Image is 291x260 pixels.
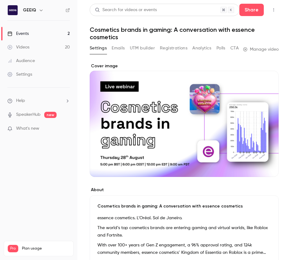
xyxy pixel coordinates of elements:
[90,187,279,193] label: About
[22,246,70,251] span: Plan usage
[112,43,125,53] button: Emails
[90,63,279,69] label: Cover image
[8,245,18,252] span: Pro
[8,5,18,15] img: GEEIQ
[97,241,271,256] p: With over 100+ years of Gen Z engagement, a 96% approval rating, and 124k community members, esse...
[16,125,39,132] span: What's new
[16,98,25,104] span: Help
[7,44,29,50] div: Videos
[16,111,41,118] a: SpeakerHub
[7,98,70,104] li: help-dropdown-opener
[243,46,279,52] a: Manage video
[216,43,225,53] button: Polls
[239,4,264,16] button: Share
[7,31,29,37] div: Events
[97,203,271,209] p: Cosmetics brands in gaming: A conversation with essence cosmetics
[7,71,32,78] div: Settings
[23,7,36,13] h6: GEEIQ
[160,43,187,53] button: Registrations
[192,43,212,53] button: Analytics
[230,43,239,53] button: CTA
[7,58,35,64] div: Audience
[90,43,107,53] button: Settings
[44,112,57,118] span: new
[130,43,155,53] button: UTM builder
[90,26,279,41] h1: Cosmetics brands in gaming: A conversation with essence cosmetics
[95,7,157,13] div: Search for videos or events
[97,214,271,222] p: essence cosmetics. L’Oréal. Sol de Janeiro.
[62,126,70,132] iframe: Noticeable Trigger
[90,63,279,177] section: Cover image
[97,224,271,239] p: The world’s top cosmetics brands are entering gaming and virtual worlds, like Roblox and Fortnite.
